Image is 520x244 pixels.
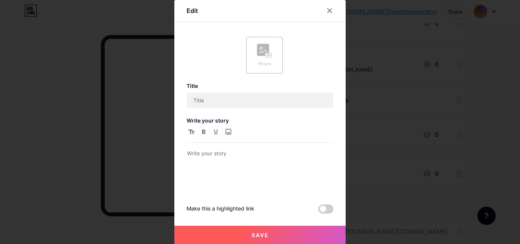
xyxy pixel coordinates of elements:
[187,92,333,108] input: Title
[174,226,346,244] button: Save
[187,117,333,124] h3: Write your story
[187,83,333,89] h3: Title
[257,61,272,67] div: Picture
[252,232,269,238] span: Save
[187,204,254,214] div: Make this a highlighted link
[187,6,198,15] div: Edit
